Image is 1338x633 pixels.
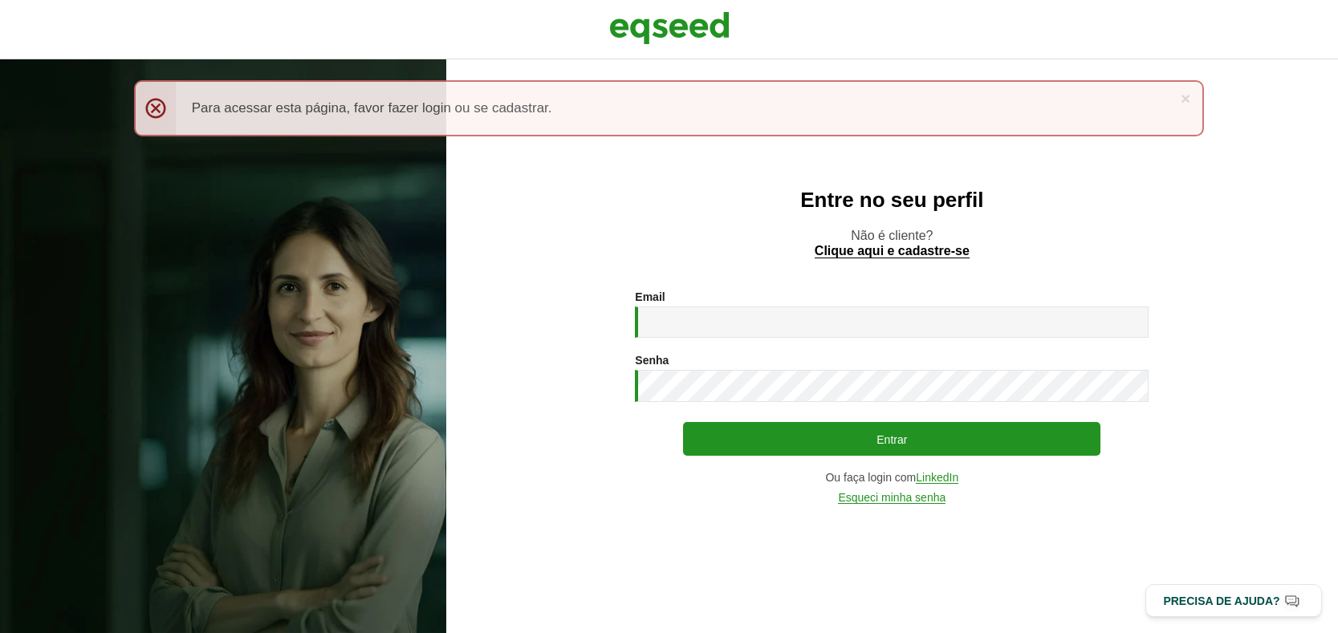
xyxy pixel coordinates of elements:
[683,422,1100,456] button: Entrar
[134,80,1205,136] div: Para acessar esta página, favor fazer login ou se cadastrar.
[609,8,730,48] img: EqSeed Logo
[1181,90,1190,107] a: ×
[635,355,669,366] label: Senha
[916,472,958,484] a: LinkedIn
[815,245,970,258] a: Clique aqui e cadastre-se
[478,189,1306,212] h2: Entre no seu perfil
[478,228,1306,258] p: Não é cliente?
[635,291,665,302] label: Email
[635,472,1149,484] div: Ou faça login com
[838,492,946,504] a: Esqueci minha senha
